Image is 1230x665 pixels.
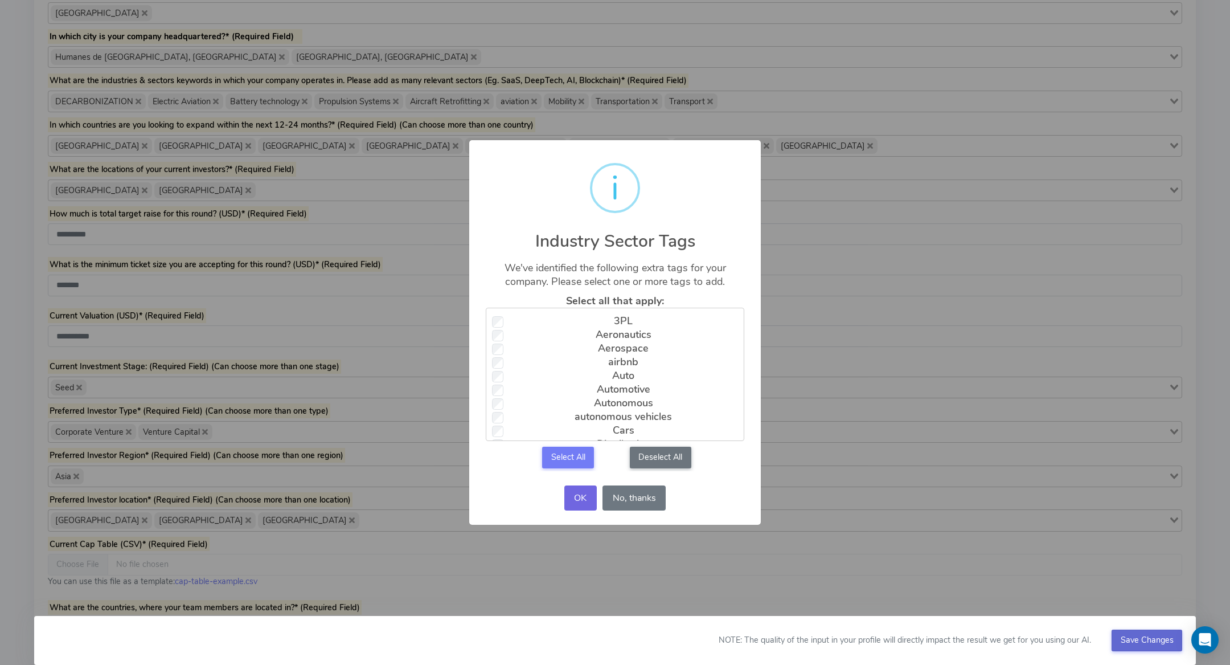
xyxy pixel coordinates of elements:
[564,486,597,511] button: OK
[614,314,633,328] label: 3PL
[486,294,744,308] label: Select all that apply:
[1121,634,1174,646] span: Save Changes
[575,410,672,423] label: autonomous vehicles
[1191,626,1219,654] div: Open Intercom Messenger
[469,218,761,251] h2: Industry Sector Tags
[596,328,651,341] label: Aeronautics
[611,165,619,211] div: i
[542,447,594,468] button: Select All
[469,251,761,471] div: We've identified the following extra tags for your company. Please select one or more tags to add.
[597,382,650,396] label: Automotive
[608,355,638,369] label: airbnb
[612,369,634,382] label: Auto
[630,447,691,468] button: Deselect All
[602,486,666,511] button: No, thanks
[613,423,634,437] label: Cars
[597,437,650,451] label: Distribution
[594,396,653,410] label: Autonomous
[719,634,1091,647] div: NOTE: The quality of the input in your profile will directly impact the result we get for you usi...
[598,341,649,355] label: Aerospace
